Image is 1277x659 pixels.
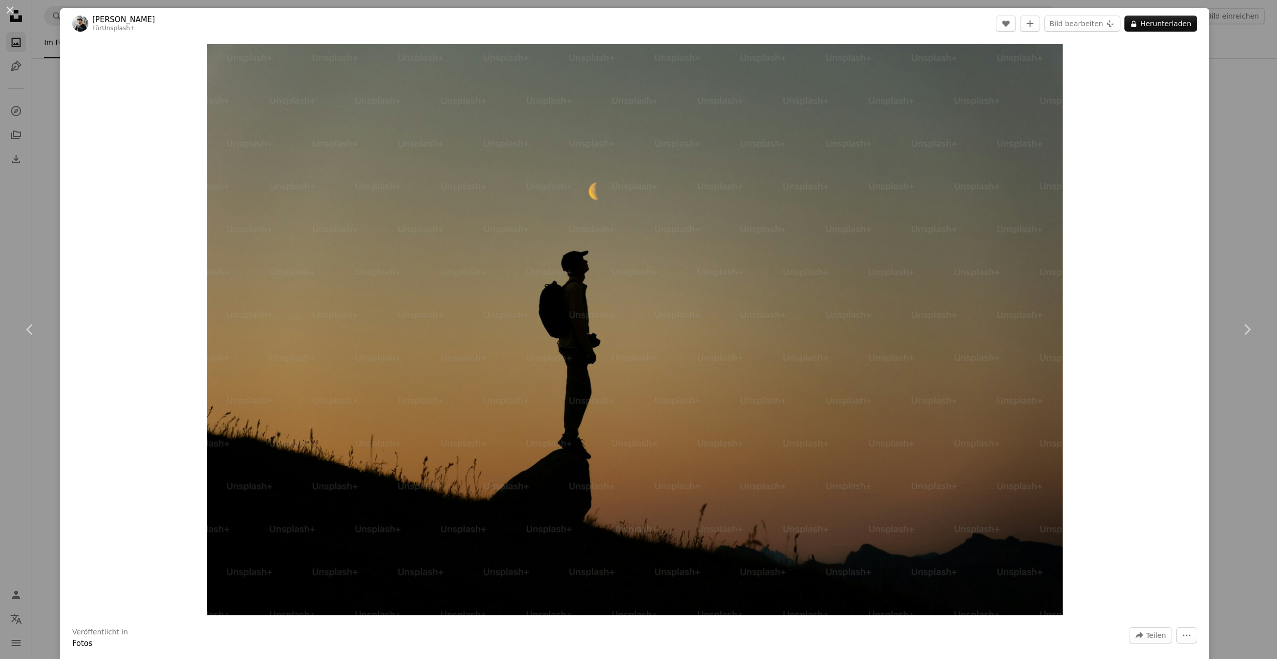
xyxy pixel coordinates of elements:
a: Weiter [1217,281,1277,378]
button: Dieses Bild teilen [1129,627,1172,643]
button: Dieses Bild heranzoomen [207,44,1063,615]
button: Herunterladen [1124,16,1197,32]
button: Weitere Aktionen [1176,627,1197,643]
h3: Veröffentlicht in [72,627,128,637]
img: Silhouette eines Wanderers, der bei Sonnenuntergang auf den Mond schaut. [207,44,1063,615]
span: Teilen [1146,628,1166,643]
button: Bild bearbeiten [1044,16,1120,32]
a: Fotos [72,639,92,648]
img: Zum Profil von Daniel J. Schwarz [72,16,88,32]
a: [PERSON_NAME] [92,15,155,25]
button: Gefällt mir [996,16,1016,32]
a: Unsplash+ [102,25,135,32]
div: Für [92,25,155,33]
button: Zu Kollektion hinzufügen [1020,16,1040,32]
